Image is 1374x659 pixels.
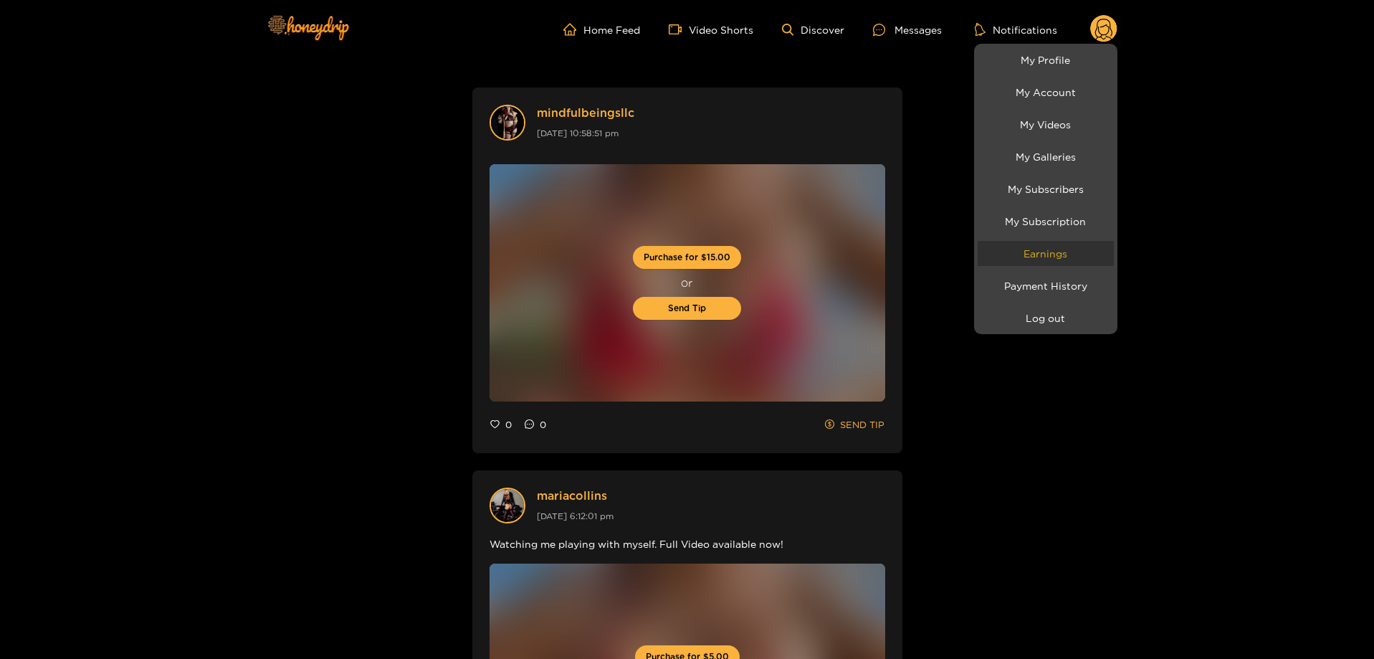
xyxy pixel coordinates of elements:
[978,209,1114,234] a: My Subscription
[978,47,1114,72] a: My Profile
[978,273,1114,298] a: Payment History
[978,144,1114,169] a: My Galleries
[978,305,1114,331] button: Log out
[978,80,1114,105] a: My Account
[978,241,1114,266] a: Earnings
[978,112,1114,137] a: My Videos
[978,176,1114,202] a: My Subscribers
